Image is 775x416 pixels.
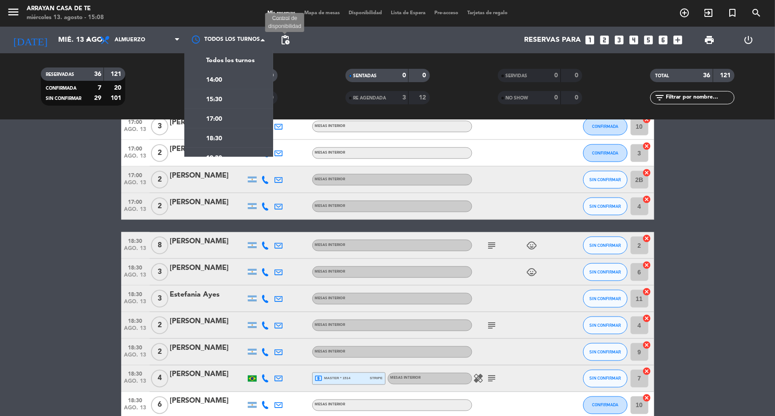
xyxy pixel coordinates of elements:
span: Disponibilidad [344,11,386,16]
span: MESAS INTERIOR [315,178,346,181]
div: Control de disponibilidad [265,13,304,32]
span: SIN CONFIRMAR [589,296,621,301]
i: search [751,8,762,18]
button: SIN CONFIRMAR [583,343,628,361]
span: master * 1514 [315,375,351,383]
i: [DATE] [7,30,54,50]
span: SENTADAS [354,74,377,78]
span: 18:30 [124,315,147,325]
i: looks_4 [628,34,640,46]
span: SIN CONFIRMAR [589,269,621,274]
span: CONFIRMADA [46,86,77,91]
span: ago. 13 [124,206,147,217]
span: 14:00 [206,75,222,85]
span: 4 [151,370,168,388]
i: add_circle_outline [679,8,690,18]
span: MESAS INTERIOR [315,350,346,353]
strong: 0 [402,72,406,79]
span: ago. 13 [124,325,147,336]
i: exit_to_app [703,8,714,18]
strong: 0 [555,72,558,79]
div: [PERSON_NAME] [170,197,246,208]
i: subject [487,373,497,384]
strong: 20 [114,85,123,91]
span: Lista de Espera [386,11,430,16]
strong: 7 [98,85,101,91]
span: MESAS INTERIOR [315,323,346,327]
span: RE AGENDADA [354,96,386,100]
span: SIN CONFIRMAR [46,96,82,101]
span: 18:30 [206,134,222,144]
span: ago. 13 [124,246,147,256]
i: add_box [672,34,684,46]
i: menu [7,5,20,19]
span: print [704,35,715,45]
span: SIN CONFIRMAR [589,323,621,328]
span: MESAS INTERIOR [315,204,346,208]
div: [PERSON_NAME] [170,170,246,182]
span: 3 [151,118,168,135]
span: MESAS INTERIOR [315,403,346,407]
i: cancel [643,234,652,243]
div: [PERSON_NAME] [170,236,246,247]
strong: 0 [422,72,428,79]
span: 18:30 [124,289,147,299]
span: MESAS INTERIOR [315,151,346,155]
button: CONFIRMADA [583,118,628,135]
span: 3 [151,263,168,281]
div: [PERSON_NAME] [170,262,246,274]
div: [PERSON_NAME] [170,369,246,380]
div: Arrayan Casa de Te [27,4,104,13]
span: 2 [151,171,168,189]
i: power_settings_new [743,35,754,45]
i: cancel [643,287,652,296]
strong: 0 [575,72,580,79]
input: Filtrar por nombre... [665,93,734,103]
span: 18:30 [124,235,147,246]
strong: 29 [94,95,101,101]
span: SIN CONFIRMAR [589,204,621,209]
i: looks_two [599,34,610,46]
span: Tarjetas de regalo [463,11,512,16]
span: SIN CONFIRMAR [589,376,621,381]
span: pending_actions [280,35,290,45]
i: subject [487,320,497,331]
span: CONFIRMADA [592,124,618,129]
button: menu [7,5,20,22]
button: SIN CONFIRMAR [583,370,628,388]
span: 19:30 [206,153,222,163]
i: cancel [643,142,652,151]
i: cancel [643,168,652,177]
i: cancel [643,195,652,204]
span: Reservas para [524,36,581,44]
i: cancel [643,314,652,323]
span: 17:00 [124,170,147,180]
div: Estefania Ayes [170,289,246,301]
span: 2 [151,144,168,162]
span: 18:30 [124,262,147,272]
span: 17:00 [124,116,147,127]
i: turned_in_not [727,8,738,18]
span: 2 [151,343,168,361]
span: MESAS INTERIOR [315,297,346,300]
i: filter_list [655,92,665,103]
span: 17:00 [124,196,147,206]
button: SIN CONFIRMAR [583,198,628,215]
span: CONFIRMADA [592,151,618,155]
strong: 3 [402,95,406,101]
span: MESAS INTERIOR [390,376,421,380]
button: SIN CONFIRMAR [583,171,628,189]
button: SIN CONFIRMAR [583,290,628,308]
div: LOG OUT [729,27,768,53]
i: child_care [527,240,537,251]
span: ago. 13 [124,127,147,137]
div: miércoles 13. agosto - 15:08 [27,13,104,22]
span: NO SHOW [506,96,529,100]
span: Mapa de mesas [300,11,344,16]
span: Almuerzo [115,37,145,43]
span: Todos los turnos [206,55,254,66]
div: [PERSON_NAME] [170,342,246,354]
i: arrow_drop_down [83,35,93,45]
span: MESAS INTERIOR [315,124,346,128]
i: local_atm [315,375,323,383]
